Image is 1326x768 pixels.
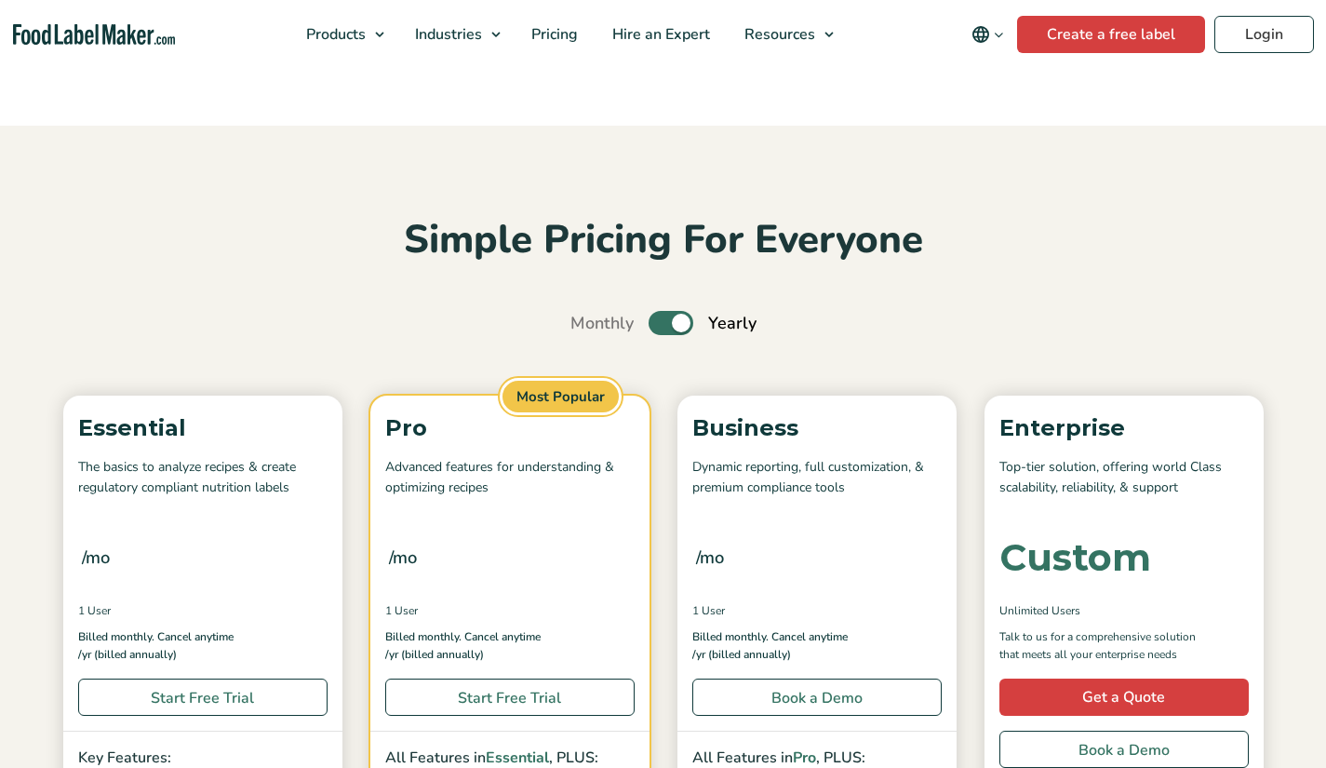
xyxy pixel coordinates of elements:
a: Start Free Trial [78,679,328,716]
span: /mo [389,545,417,571]
p: Advanced features for understanding & optimizing recipes [385,457,635,499]
p: Billed monthly. Cancel anytime [78,628,328,646]
p: Dynamic reporting, full customization, & premium compliance tools [692,457,942,499]
p: Talk to us for a comprehensive solution that meets all your enterprise needs [999,628,1213,664]
span: Products [301,24,368,45]
span: Unlimited Users [999,602,1080,619]
span: /yr (billed annually) [385,646,484,664]
label: Toggle [649,311,693,335]
span: Most Popular [500,378,622,416]
button: Change language [958,16,1017,53]
span: /yr (billed annually) [78,646,177,664]
p: Top-tier solution, offering world Class scalability, reliability, & support [999,457,1249,499]
p: Business [692,411,942,446]
span: 1 User [692,602,725,619]
p: Pro [385,411,635,446]
span: 1 User [385,602,418,619]
a: Get a Quote [999,679,1249,716]
p: Enterprise [999,411,1249,446]
p: Billed monthly. Cancel anytime [692,628,942,646]
span: /yr (billed annually) [692,646,791,664]
span: Hire an Expert [607,24,712,45]
a: Create a free label [1017,16,1205,53]
span: Resources [739,24,817,45]
div: Custom [999,539,1151,576]
p: The basics to analyze recipes & create regulatory compliant nutrition labels [78,457,328,499]
span: Monthly [570,311,634,336]
a: Start Free Trial [385,679,635,716]
a: Food Label Maker homepage [13,24,175,46]
span: Pro [793,748,816,768]
span: 1 User [78,602,111,619]
span: /mo [696,545,724,571]
p: Essential [78,411,328,446]
span: Essential [486,748,549,768]
span: /mo [82,545,110,571]
span: Pricing [526,24,580,45]
a: Login [1214,16,1314,53]
p: Billed monthly. Cancel anytime [385,628,635,646]
span: Yearly [708,311,757,336]
a: Book a Demo [692,679,942,716]
h2: Simple Pricing For Everyone [54,215,1273,266]
a: Book a Demo [999,731,1249,768]
span: Industries [409,24,484,45]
